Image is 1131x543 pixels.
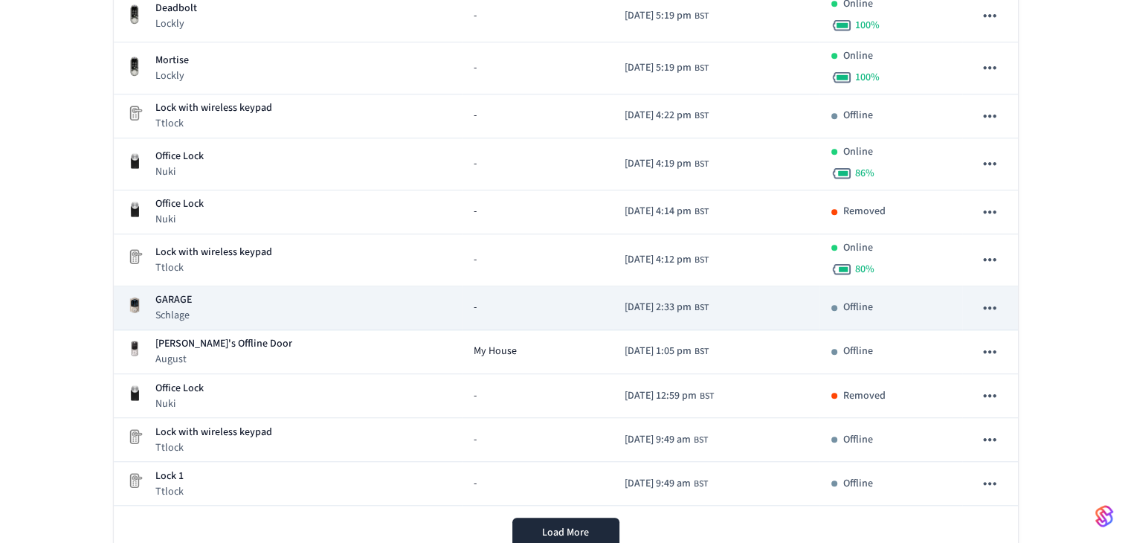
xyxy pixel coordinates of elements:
[155,68,189,83] p: Lockly
[155,469,184,484] p: Lock 1
[155,164,204,179] p: Nuki
[625,476,691,492] span: [DATE] 9:49 am
[155,245,272,260] p: Lock with wireless keypad
[695,10,709,23] span: BST
[625,8,709,24] div: Europe/London
[155,425,272,440] p: Lock with wireless keypad
[625,156,692,172] span: [DATE] 4:19 pm
[625,60,709,76] div: Europe/London
[126,4,144,25] img: Lockly Vision Lock, Front
[474,108,477,123] span: -
[843,344,873,359] p: Offline
[474,252,477,268] span: -
[843,388,886,404] p: Removed
[542,525,589,540] span: Load More
[155,336,292,352] p: [PERSON_NAME]'s Offline Door
[625,204,692,219] span: [DATE] 4:14 pm
[126,428,144,446] img: Placeholder Lock Image
[855,166,874,181] span: 86 %
[700,390,714,403] span: BST
[694,434,708,447] span: BST
[625,344,692,359] span: [DATE] 1:05 pm
[155,381,204,396] p: Office Lock
[855,262,874,277] span: 80 %
[625,344,709,359] div: Europe/London
[155,308,192,323] p: Schlage
[855,70,880,85] span: 100 %
[695,158,709,171] span: BST
[126,200,144,218] img: Nuki Smart Lock 3.0 Pro Black, Front
[474,388,477,404] span: -
[694,478,708,491] span: BST
[155,1,197,16] p: Deadbolt
[843,240,873,256] p: Online
[474,476,477,492] span: -
[843,204,886,219] p: Removed
[855,18,880,33] span: 100 %
[1095,504,1113,528] img: SeamLogoGradient.69752ec5.svg
[625,388,697,404] span: [DATE] 12:59 pm
[843,432,873,448] p: Offline
[625,300,692,315] span: [DATE] 2:33 pm
[625,432,708,448] div: Europe/London
[695,301,709,315] span: BST
[474,344,517,359] span: My House
[126,296,144,314] img: Schlage Sense Smart Deadbolt with Camelot Trim, Front
[155,149,204,164] p: Office Lock
[625,204,709,219] div: Europe/London
[625,108,692,123] span: [DATE] 4:22 pm
[625,300,709,315] div: Europe/London
[474,300,477,315] span: -
[474,432,477,448] span: -
[155,116,272,131] p: Ttlock
[155,292,192,308] p: GARAGE
[625,108,709,123] div: Europe/London
[126,248,144,266] img: Placeholder Lock Image
[474,8,477,24] span: -
[474,204,477,219] span: -
[126,472,144,489] img: Placeholder Lock Image
[843,48,873,64] p: Online
[155,53,189,68] p: Mortise
[695,62,709,75] span: BST
[126,56,144,77] img: Lockly Vision Lock, Front
[126,152,144,170] img: Nuki Smart Lock 3.0 Pro Black, Front
[625,388,714,404] div: Europe/London
[843,476,873,492] p: Offline
[155,260,272,275] p: Ttlock
[625,432,691,448] span: [DATE] 9:49 am
[126,384,144,402] img: Nuki Smart Lock 3.0 Pro Black, Front
[695,254,709,267] span: BST
[155,484,184,499] p: Ttlock
[625,252,709,268] div: Europe/London
[155,352,292,367] p: August
[695,345,709,359] span: BST
[155,396,204,411] p: Nuki
[155,196,204,212] p: Office Lock
[843,300,873,315] p: Offline
[155,100,272,116] p: Lock with wireless keypad
[625,60,692,76] span: [DATE] 5:19 pm
[155,440,272,455] p: Ttlock
[155,16,197,31] p: Lockly
[625,252,692,268] span: [DATE] 4:12 pm
[155,212,204,227] p: Nuki
[474,60,477,76] span: -
[126,104,144,122] img: Placeholder Lock Image
[625,156,709,172] div: Europe/London
[843,144,873,160] p: Online
[625,476,708,492] div: Europe/London
[625,8,692,24] span: [DATE] 5:19 pm
[126,340,144,358] img: Yale Assure Touchscreen Wifi Smart Lock, Satin Nickel, Front
[474,156,477,172] span: -
[843,108,873,123] p: Offline
[695,205,709,219] span: BST
[695,109,709,123] span: BST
